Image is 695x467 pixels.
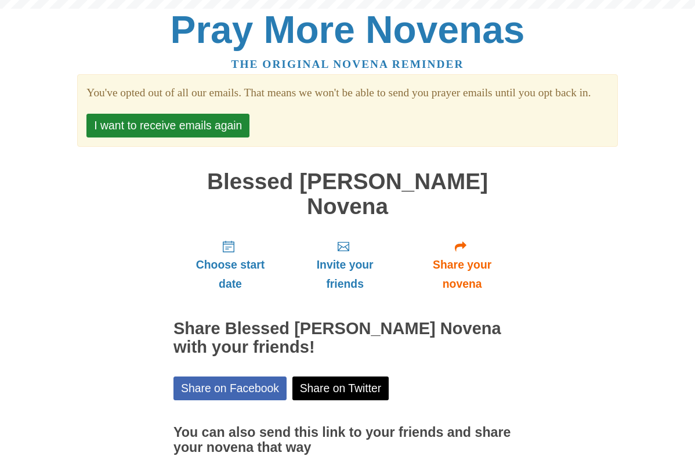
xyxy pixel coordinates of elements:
a: The original novena reminder [231,58,464,70]
span: Invite your friends [299,255,391,294]
section: You've opted out of all our emails. That means we won't be able to send you prayer emails until y... [86,84,608,103]
a: Invite your friends [287,230,403,299]
span: Choose start date [185,255,276,294]
a: Share your novena [403,230,522,299]
a: Share on Twitter [292,377,389,400]
a: Choose start date [173,230,287,299]
h3: You can also send this link to your friends and share your novena that way [173,425,522,455]
h2: Share Blessed [PERSON_NAME] Novena with your friends! [173,320,522,357]
h1: Blessed [PERSON_NAME] Novena [173,169,522,219]
a: Share on Facebook [173,377,287,400]
a: Pray More Novenas [171,8,525,51]
span: Share your novena [414,255,510,294]
button: I want to receive emails again [86,114,249,137]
